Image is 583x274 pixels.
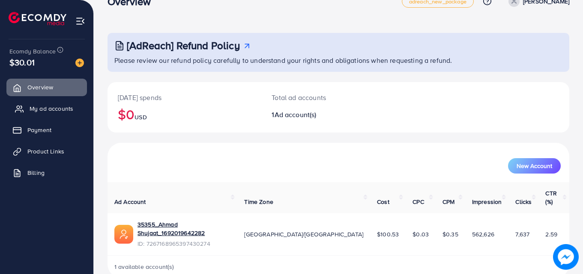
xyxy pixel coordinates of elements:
p: Please review our refund policy carefully to understand your rights and obligations when requesti... [114,55,564,65]
img: logo [9,12,66,25]
a: Billing [6,164,87,181]
span: Impression [472,197,502,206]
span: Ecomdy Balance [9,47,56,56]
span: 2.59 [545,230,557,239]
img: image [553,244,579,270]
span: USD [135,113,146,121]
a: 35355_Ahmad Shujaat_1692019642282 [138,220,230,238]
span: Product Links [27,147,64,156]
span: Ad account(s) [275,110,317,119]
span: CTR (%) [545,189,556,206]
img: image [75,59,84,67]
h3: [AdReach] Refund Policy [127,39,240,52]
a: Product Links [6,143,87,160]
img: menu [75,16,85,26]
span: My ad accounts [30,104,73,113]
span: $0.03 [413,230,429,239]
span: Billing [27,168,45,177]
span: CPM [442,197,454,206]
span: $100.53 [377,230,399,239]
span: $0.35 [442,230,458,239]
h2: 1 [272,111,367,119]
span: Clicks [515,197,532,206]
span: Time Zone [244,197,273,206]
button: New Account [508,158,561,174]
img: ic-ads-acc.e4c84228.svg [114,225,133,244]
span: Ad Account [114,197,146,206]
span: 1 available account(s) [114,262,174,271]
p: Total ad accounts [272,92,367,103]
span: [GEOGRAPHIC_DATA]/[GEOGRAPHIC_DATA] [244,230,363,239]
span: Cost [377,197,389,206]
span: CPC [413,197,424,206]
span: Payment [27,126,51,134]
span: Overview [27,83,53,91]
a: My ad accounts [6,100,87,117]
span: $30.01 [9,56,35,68]
p: [DATE] spends [118,92,251,103]
a: Payment [6,121,87,138]
h2: $0 [118,106,251,122]
a: Overview [6,79,87,96]
span: ID: 7267168965397430274 [138,239,230,248]
span: 7,637 [515,230,529,239]
span: New Account [517,163,552,169]
span: 562,626 [472,230,494,239]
